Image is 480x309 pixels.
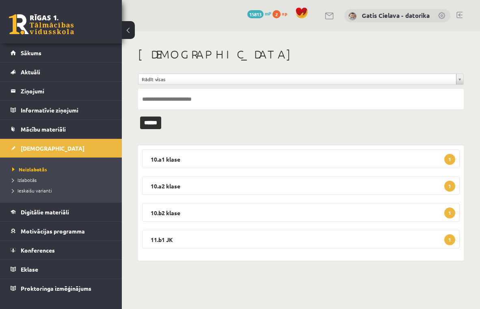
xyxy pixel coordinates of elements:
[12,176,114,184] a: Izlabotās
[265,10,271,17] span: mP
[21,49,41,56] span: Sākums
[11,43,112,62] a: Sākums
[11,222,112,240] a: Motivācijas programma
[21,208,69,216] span: Digitālie materiāli
[12,166,114,173] a: Neizlabotās
[11,120,112,138] a: Mācību materiāli
[272,10,281,18] span: 2
[247,10,271,17] a: 15813 mP
[142,74,453,84] span: Rādīt visas
[11,82,112,100] a: Ziņojumi
[21,82,112,100] legend: Ziņojumi
[11,241,112,259] a: Konferences
[12,177,37,183] span: Izlabotās
[21,246,55,254] span: Konferences
[142,230,460,248] legend: 11.b1 JK
[12,187,114,194] a: Ieskaišu varianti
[11,139,112,158] a: [DEMOGRAPHIC_DATA]
[21,101,112,119] legend: Informatīvie ziņojumi
[142,203,460,222] legend: 10.b2 klase
[9,14,74,35] a: Rīgas 1. Tālmācības vidusskola
[444,181,455,192] span: 1
[21,266,38,273] span: Eklase
[11,101,112,119] a: Informatīvie ziņojumi
[11,63,112,81] a: Aktuāli
[444,234,455,245] span: 1
[12,166,47,173] span: Neizlabotās
[11,203,112,221] a: Digitālie materiāli
[348,12,357,20] img: Gatis Cielava - datorika
[142,176,460,195] legend: 10.a2 klase
[444,154,455,165] span: 1
[21,227,85,235] span: Motivācijas programma
[138,74,463,84] a: Rādīt visas
[272,10,291,17] a: 2 xp
[247,10,264,18] span: 15813
[138,48,464,61] h1: [DEMOGRAPHIC_DATA]
[21,125,66,133] span: Mācību materiāli
[12,187,52,194] span: Ieskaišu varianti
[282,10,287,17] span: xp
[21,145,84,152] span: [DEMOGRAPHIC_DATA]
[142,149,460,168] legend: 10.a1 klase
[362,11,430,19] a: Gatis Cielava - datorika
[21,68,40,76] span: Aktuāli
[11,260,112,279] a: Eklase
[21,285,91,292] span: Proktoringa izmēģinājums
[11,279,112,298] a: Proktoringa izmēģinājums
[444,207,455,218] span: 1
